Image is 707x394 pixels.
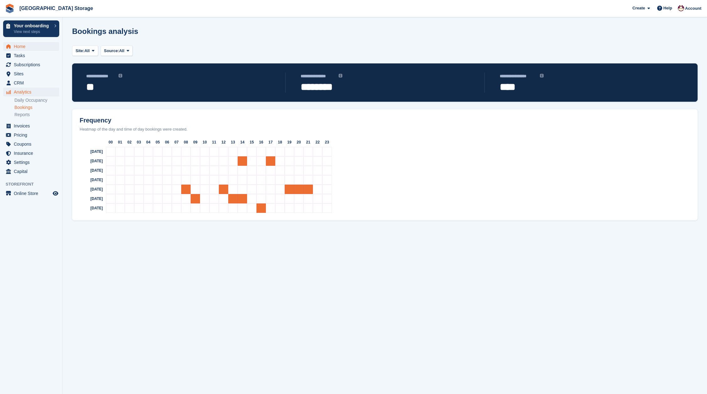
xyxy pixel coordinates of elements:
[75,166,106,175] div: [DATE]
[119,74,122,78] img: icon-info-grey-7440780725fd019a000dd9b08b2336e03edf1995a4989e88bcd33f0948082b44.svg
[3,78,59,87] a: menu
[75,126,695,132] div: Heatmap of the day and time of day bookings were created.
[125,138,134,147] div: 02
[153,138,162,147] div: 05
[339,74,342,78] img: icon-info-grey-7440780725fd019a000dd9b08b2336e03edf1995a4989e88bcd33f0948082b44.svg
[76,48,84,54] span: Site:
[285,138,294,147] div: 19
[191,138,200,147] div: 09
[663,5,672,11] span: Help
[75,147,106,156] div: [DATE]
[3,140,59,148] a: menu
[3,88,59,96] a: menu
[3,167,59,176] a: menu
[3,131,59,139] a: menu
[3,51,59,60] a: menu
[14,167,51,176] span: Capital
[6,181,62,187] span: Storefront
[247,138,256,147] div: 15
[322,138,332,147] div: 23
[14,51,51,60] span: Tasks
[5,4,14,13] img: stora-icon-8386f47178a22dfd0bd8f6a31ec36ba5ce8667c1dd55bd0f319d3a0aa187defe.svg
[162,138,172,147] div: 06
[14,69,51,78] span: Sites
[14,78,51,87] span: CRM
[540,74,544,78] img: icon-info-grey-7440780725fd019a000dd9b08b2336e03edf1995a4989e88bcd33f0948082b44.svg
[14,60,51,69] span: Subscriptions
[14,131,51,139] span: Pricing
[14,140,51,148] span: Coupons
[219,138,228,147] div: 12
[294,138,303,147] div: 20
[84,48,90,54] span: All
[313,138,322,147] div: 22
[678,5,684,11] img: Andrew Lacey
[72,46,98,56] button: Site: All
[14,149,51,158] span: Insurance
[75,203,106,213] div: [DATE]
[181,138,191,147] div: 08
[75,185,106,194] div: [DATE]
[172,138,181,147] div: 07
[275,138,285,147] div: 18
[115,138,125,147] div: 01
[75,175,106,185] div: [DATE]
[52,190,59,197] a: Preview store
[685,5,701,12] span: Account
[17,3,96,13] a: [GEOGRAPHIC_DATA] Storage
[303,138,313,147] div: 21
[14,105,59,111] a: Bookings
[3,42,59,51] a: menu
[256,138,266,147] div: 16
[72,27,138,35] h1: Bookings analysis
[14,24,51,28] p: Your onboarding
[3,69,59,78] a: menu
[75,194,106,203] div: [DATE]
[3,60,59,69] a: menu
[14,97,59,103] a: Daily Occupancy
[144,138,153,147] div: 04
[3,20,59,37] a: Your onboarding View next steps
[209,138,219,147] div: 11
[14,112,59,118] a: Reports
[101,46,133,56] button: Source: All
[238,138,247,147] div: 14
[14,29,51,35] p: View next steps
[75,156,106,166] div: [DATE]
[134,138,144,147] div: 03
[104,48,119,54] span: Source:
[14,121,51,130] span: Invoices
[14,158,51,167] span: Settings
[632,5,645,11] span: Create
[14,42,51,51] span: Home
[3,121,59,130] a: menu
[266,138,275,147] div: 17
[200,138,209,147] div: 10
[75,117,695,124] h2: Frequency
[228,138,238,147] div: 13
[3,189,59,198] a: menu
[106,138,115,147] div: 00
[119,48,124,54] span: All
[3,149,59,158] a: menu
[14,88,51,96] span: Analytics
[3,158,59,167] a: menu
[14,189,51,198] span: Online Store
